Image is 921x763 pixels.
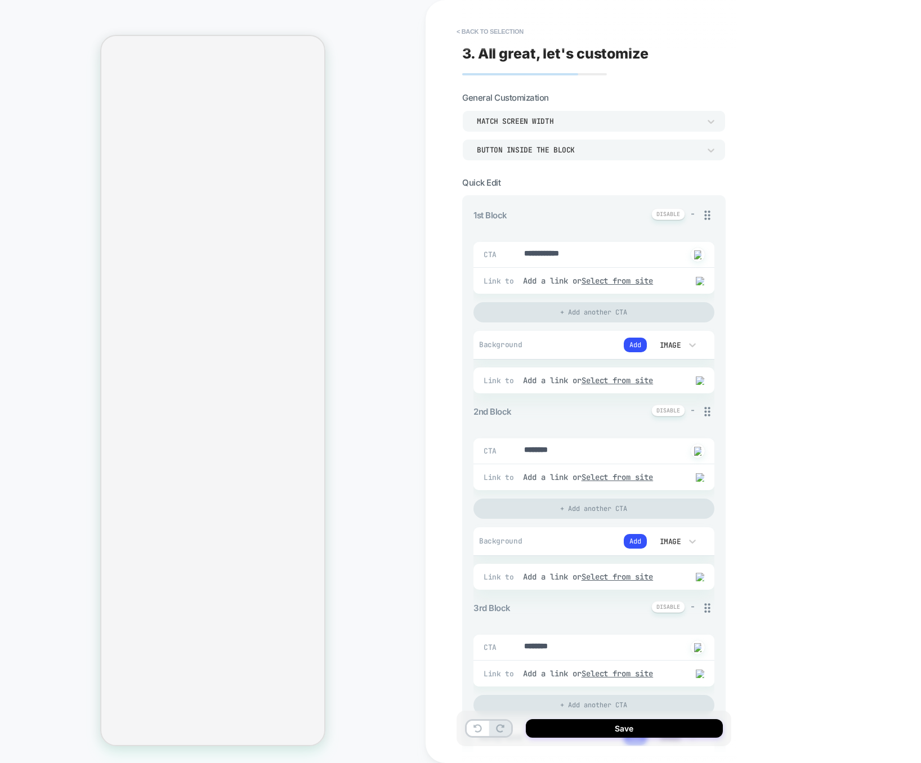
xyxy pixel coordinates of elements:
[582,276,654,286] u: Select from site
[462,177,500,188] span: Quick Edit
[696,670,704,678] img: edit
[582,375,654,385] u: Select from site
[696,573,704,581] img: edit
[479,536,535,546] span: Background
[523,572,676,582] div: Add a link or
[523,276,676,286] div: Add a link or
[696,277,704,285] img: edit
[477,116,700,126] div: Match Screen Width
[484,250,498,259] span: CTA
[462,45,649,62] span: 3. All great, let's customize
[582,668,654,679] u: Select from site
[582,572,654,582] u: Select from site
[658,340,681,350] div: Image
[479,340,535,349] span: Background
[473,695,714,715] div: + Add another CTA
[484,669,517,679] span: Link to
[484,572,517,582] span: Link to
[691,208,695,219] span: -
[484,376,517,385] span: Link to
[473,499,714,519] div: + Add another CTA
[484,473,517,482] span: Link to
[451,23,529,41] button: < Back to selection
[473,302,714,322] div: + Add another CTA
[526,719,723,738] button: Save
[473,603,511,613] span: 3rd Block
[696,473,704,482] img: edit
[523,375,676,385] div: Add a link or
[484,276,517,286] span: Link to
[462,92,549,103] span: General Customization
[691,601,695,612] span: -
[696,376,704,385] img: edit
[694,643,701,652] img: edit with ai
[523,668,676,679] div: Add a link or
[691,405,695,415] span: -
[473,210,507,221] span: 1st Block
[624,534,647,549] button: Add
[473,406,512,417] span: 2nd Block
[582,472,654,482] u: Select from site
[658,537,681,546] div: Image
[624,338,647,352] button: Add
[694,447,701,456] img: edit with ai
[477,145,700,155] div: Button inside the block
[484,643,498,652] span: CTA
[523,472,676,482] div: Add a link or
[484,446,498,456] span: CTA
[694,250,701,259] img: edit with ai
